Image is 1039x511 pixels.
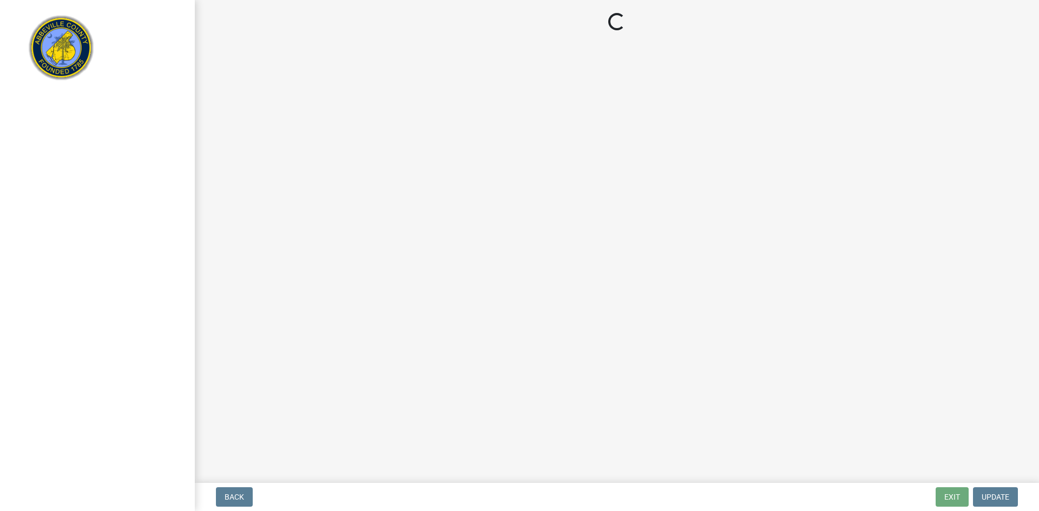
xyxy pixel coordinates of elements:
span: Back [225,493,244,501]
button: Back [216,487,253,507]
img: Abbeville County, South Carolina [22,11,101,91]
button: Exit [936,487,969,507]
span: Update [982,493,1009,501]
button: Update [973,487,1018,507]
